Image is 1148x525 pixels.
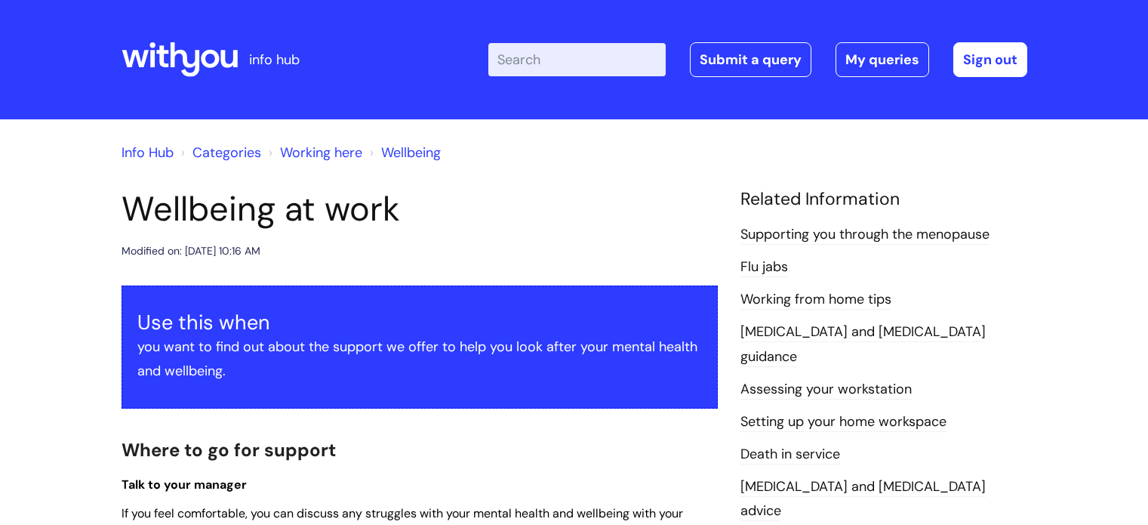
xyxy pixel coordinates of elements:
div: Modified on: [DATE] 10:16 AM [122,242,260,261]
span: Where to go for support [122,438,336,462]
a: Assessing your workstation [740,380,912,400]
a: Working here [280,144,362,162]
a: Setting up your home workspace [740,412,946,432]
li: Solution home [177,141,261,165]
a: Categories [192,144,261,162]
h4: Related Information [740,189,1027,210]
a: Death in service [740,445,840,465]
a: Working from home tips [740,290,891,310]
span: Talk to your manager [122,477,247,493]
li: Working here [265,141,362,165]
input: Search [488,43,666,76]
h1: Wellbeing at work [122,189,718,230]
a: Flu jabs [740,258,788,277]
p: you want to find out about the support we offer to help you look after your mental health and wel... [137,335,702,384]
a: Supporting you through the menopause [740,225,989,245]
a: [MEDICAL_DATA] and [MEDICAL_DATA] advice [740,477,986,521]
p: info hub [249,48,300,72]
a: [MEDICAL_DATA] and [MEDICAL_DATA] guidance [740,323,986,366]
a: Submit a query [690,42,811,77]
h3: Use this when [137,310,702,335]
a: Info Hub [122,144,174,162]
li: Wellbeing [366,141,441,165]
a: Sign out [953,42,1027,77]
div: | - [488,42,1027,77]
a: My queries [836,42,929,77]
a: Wellbeing [381,144,441,162]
